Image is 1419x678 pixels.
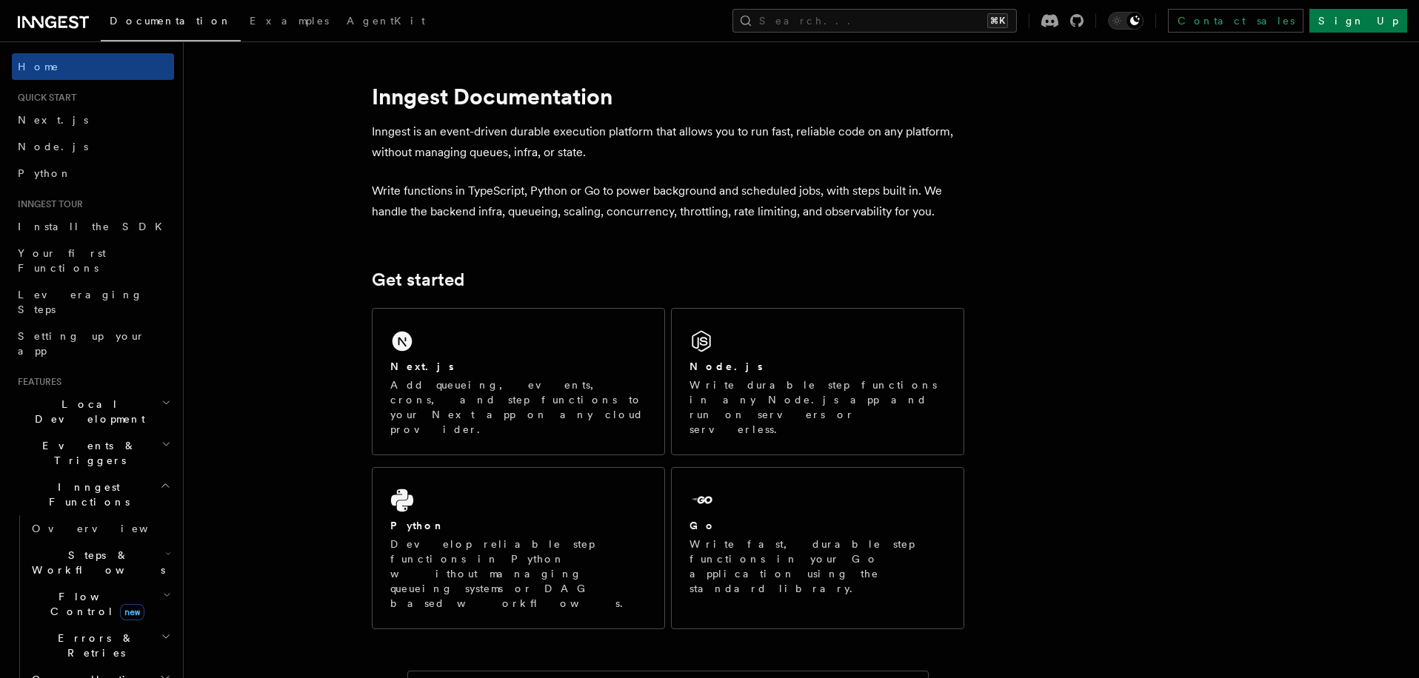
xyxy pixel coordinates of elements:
[690,377,946,437] p: Write durable step functions in any Node.js app and run on servers or serverless.
[690,359,763,374] h2: Node.js
[12,391,174,432] button: Local Development
[18,289,143,315] span: Leveraging Steps
[671,308,964,455] a: Node.jsWrite durable step functions in any Node.js app and run on servers or serverless.
[26,625,174,666] button: Errors & Retries
[18,114,88,126] span: Next.js
[18,141,88,152] span: Node.js
[12,133,174,160] a: Node.js
[12,438,161,468] span: Events & Triggers
[390,359,454,374] h2: Next.js
[26,631,161,660] span: Errors & Retries
[18,59,59,74] span: Home
[1108,12,1143,30] button: Toggle dark mode
[390,518,445,533] h2: Python
[12,480,160,509] span: Inngest Functions
[32,523,184,534] span: Overview
[372,181,964,222] p: Write functions in TypeScript, Python or Go to power background and scheduled jobs, with steps bu...
[250,15,329,27] span: Examples
[690,518,716,533] h2: Go
[12,281,174,323] a: Leveraging Steps
[671,467,964,629] a: GoWrite fast, durable step functions in your Go application using the standard library.
[347,15,425,27] span: AgentKit
[12,107,174,133] a: Next.js
[372,269,464,290] a: Get started
[390,537,647,611] p: Develop reliable step functions in Python without managing queueing systems or DAG based workflows.
[241,4,338,40] a: Examples
[372,83,964,110] h1: Inngest Documentation
[12,240,174,281] a: Your first Functions
[338,4,434,40] a: AgentKit
[26,548,165,577] span: Steps & Workflows
[26,589,163,619] span: Flow Control
[372,308,665,455] a: Next.jsAdd queueing, events, crons, and step functions to your Next app on any cloud provider.
[987,13,1008,28] kbd: ⌘K
[12,213,174,240] a: Install the SDK
[690,537,946,596] p: Write fast, durable step functions in your Go application using the standard library.
[101,4,241,41] a: Documentation
[26,583,174,625] button: Flow Controlnew
[732,9,1017,33] button: Search...⌘K
[1168,9,1303,33] a: Contact sales
[12,160,174,187] a: Python
[390,377,647,437] p: Add queueing, events, crons, and step functions to your Next app on any cloud provider.
[12,432,174,474] button: Events & Triggers
[18,221,171,232] span: Install the SDK
[26,515,174,542] a: Overview
[110,15,232,27] span: Documentation
[18,330,145,357] span: Setting up your app
[26,542,174,583] button: Steps & Workflows
[1309,9,1407,33] a: Sign Up
[12,474,174,515] button: Inngest Functions
[12,198,83,210] span: Inngest tour
[12,92,76,104] span: Quick start
[372,467,665,629] a: PythonDevelop reliable step functions in Python without managing queueing systems or DAG based wo...
[120,604,144,620] span: new
[12,397,161,426] span: Local Development
[18,167,72,179] span: Python
[12,376,61,388] span: Features
[12,53,174,80] a: Home
[372,121,964,163] p: Inngest is an event-driven durable execution platform that allows you to run fast, reliable code ...
[12,323,174,364] a: Setting up your app
[18,247,106,274] span: Your first Functions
